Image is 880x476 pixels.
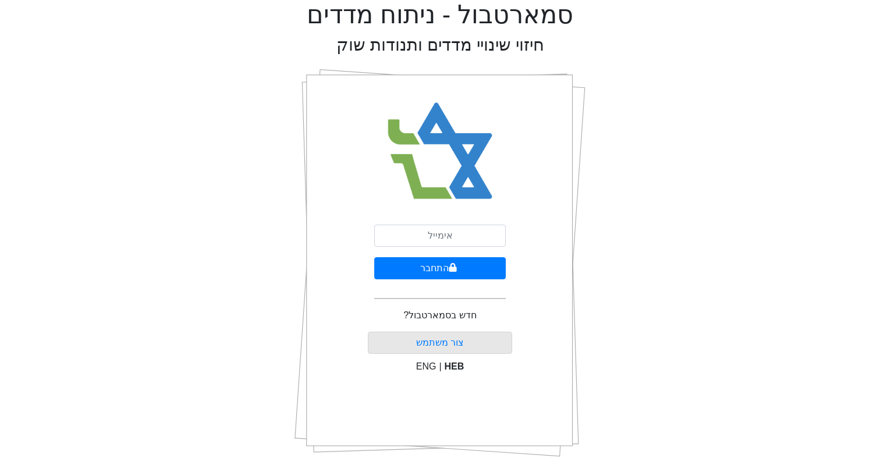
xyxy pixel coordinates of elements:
a: צור משתמש [416,338,464,347]
p: חדש בסמארטבול? [403,308,476,322]
h2: חיזוי שינויי מדדים ותנודות שוק [336,35,544,55]
span: HEB [445,361,464,371]
button: התחבר [374,257,506,279]
span: | [439,361,441,371]
input: אימייל [374,225,506,247]
button: צור משתמש [368,332,513,354]
img: Smart Bull [377,87,503,215]
span: ENG [416,361,437,371]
